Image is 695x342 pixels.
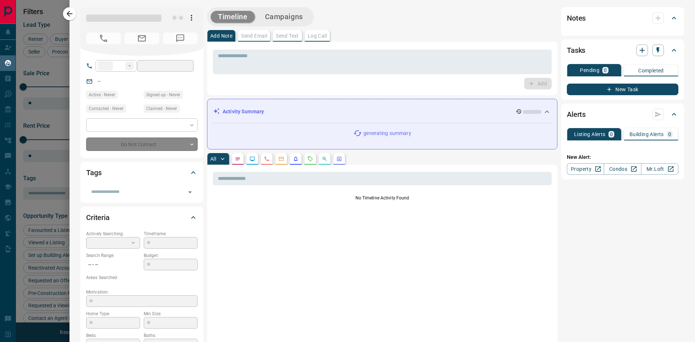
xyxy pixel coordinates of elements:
[144,311,198,317] p: Min Size:
[567,163,604,175] a: Property
[89,105,123,112] span: Contacted - Never
[86,252,140,259] p: Search Range:
[86,167,101,178] h2: Tags
[86,259,140,271] p: -- - --
[146,105,177,112] span: Claimed - Never
[223,108,264,115] p: Activity Summary
[574,132,606,137] p: Listing Alerts
[86,231,140,237] p: Actively Searching:
[604,68,607,73] p: 0
[293,156,299,162] svg: Listing Alerts
[86,289,198,295] p: Motivation:
[638,68,664,73] p: Completed
[86,212,110,223] h2: Criteria
[98,78,101,84] a: --
[641,163,678,175] a: Mr.Loft
[144,332,198,339] p: Baths:
[125,33,159,44] span: No Email
[86,311,140,317] p: Home Type:
[86,274,198,281] p: Areas Searched:
[629,132,664,137] p: Building Alerts
[322,156,328,162] svg: Opportunities
[185,187,195,197] button: Open
[211,11,255,23] button: Timeline
[258,11,310,23] button: Campaigns
[363,130,411,137] p: generating summary
[235,156,241,162] svg: Notes
[307,156,313,162] svg: Requests
[163,33,198,44] span: No Number
[567,42,678,59] div: Tasks
[144,231,198,237] p: Timeframe:
[567,45,585,56] h2: Tasks
[567,153,678,161] p: New Alert:
[278,156,284,162] svg: Emails
[89,91,115,98] span: Active - Never
[249,156,255,162] svg: Lead Browsing Activity
[213,105,551,118] div: Activity Summary
[580,68,599,73] p: Pending
[567,9,678,27] div: Notes
[610,132,613,137] p: 0
[86,138,198,151] div: Do Not Contact
[86,209,198,226] div: Criteria
[567,106,678,123] div: Alerts
[604,163,641,175] a: Condos
[668,132,671,137] p: 0
[567,84,678,95] button: New Task
[86,33,121,44] span: No Number
[213,195,552,201] p: No Timeline Activity Found
[567,109,586,120] h2: Alerts
[144,252,198,259] p: Budget:
[210,33,232,38] p: Add Note
[146,91,180,98] span: Signed up - Never
[264,156,270,162] svg: Calls
[210,156,216,161] p: All
[86,332,140,339] p: Beds:
[86,164,198,181] div: Tags
[567,12,586,24] h2: Notes
[336,156,342,162] svg: Agent Actions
